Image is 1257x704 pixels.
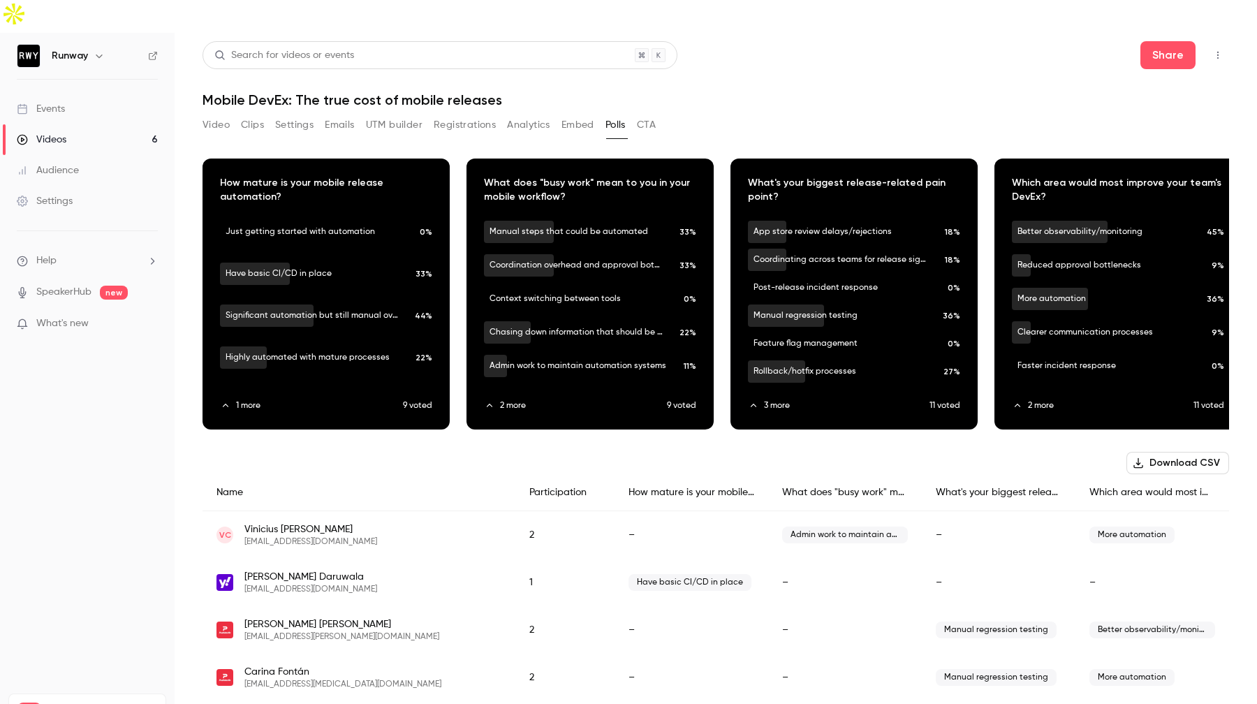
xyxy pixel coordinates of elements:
[628,574,751,591] span: Have basic CI/CD in place
[17,45,40,67] img: Runway
[244,665,441,679] span: Carina Fontán
[922,511,1075,559] div: –
[36,316,89,331] span: What's new
[241,114,264,136] button: Clips
[17,133,66,147] div: Videos
[561,114,594,136] button: Embed
[216,622,233,638] img: pedidosya.com
[1089,527,1175,543] span: More automation
[244,584,377,595] span: [EMAIL_ADDRESS][DOMAIN_NAME]
[615,474,768,511] div: How mature is your mobile release automation?
[216,669,233,686] img: pedidosya.com
[515,606,615,654] div: 2
[214,48,354,63] div: Search for videos or events
[275,114,314,136] button: Settings
[748,399,929,412] button: 3 more
[782,527,908,543] span: Admin work to maintain automation systems
[325,114,354,136] button: Emails
[515,654,615,701] div: 2
[36,285,91,300] a: SpeakerHub
[203,474,515,511] div: Name
[1075,474,1229,511] div: Which area would most improve your team's DevEx?
[220,399,403,412] button: 1 more
[1012,399,1193,412] button: 2 more
[1126,452,1229,474] button: Download CSV
[1207,44,1229,66] button: Top Bar Actions
[52,49,88,63] h6: Runway
[244,617,439,631] span: [PERSON_NAME] [PERSON_NAME]
[203,559,1229,606] div: khadijadaruwala@yahoo.in
[922,474,1075,511] div: What's your biggest release-related pain point?
[936,669,1057,686] span: Manual regression testing
[203,91,1229,108] h1: Mobile DevEx: The true cost of mobile releases
[203,606,1229,654] div: francisco.diaz.2@pedidosya.com
[507,114,550,136] button: Analytics
[1140,41,1196,69] button: Share
[922,559,1075,606] div: –
[615,511,768,559] div: –
[1089,622,1215,638] span: Better observability/monitoring
[515,511,615,559] div: 2
[366,114,422,136] button: UTM builder
[17,102,65,116] div: Events
[36,254,57,268] span: Help
[216,574,233,591] img: yahoo.in
[768,654,922,701] div: –
[244,536,377,548] span: [EMAIL_ADDRESS][DOMAIN_NAME]
[484,399,667,412] button: 2 more
[1075,559,1229,606] div: –
[615,606,768,654] div: –
[936,622,1057,638] span: Manual regression testing
[515,474,615,511] div: Participation
[244,631,439,643] span: [EMAIL_ADDRESS][PERSON_NAME][DOMAIN_NAME]
[244,522,377,536] span: Vinicius [PERSON_NAME]
[219,529,231,541] span: VC
[244,570,377,584] span: [PERSON_NAME] Daruwala
[768,474,922,511] div: What does "busy work" mean to you in your mobile workflow?
[768,606,922,654] div: –
[100,286,128,300] span: new
[244,679,441,690] span: [EMAIL_ADDRESS][MEDICAL_DATA][DOMAIN_NAME]
[17,163,79,177] div: Audience
[1089,669,1175,686] span: More automation
[17,194,73,208] div: Settings
[605,114,626,136] button: Polls
[615,654,768,701] div: –
[203,511,1229,559] div: viniciuscarvalho789@gmail.com
[17,254,158,268] li: help-dropdown-opener
[434,114,496,136] button: Registrations
[768,559,922,606] div: –
[203,114,230,136] button: Video
[203,654,1229,701] div: carina.fontan@pedidosya.com
[515,559,615,606] div: 1
[637,114,656,136] button: CTA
